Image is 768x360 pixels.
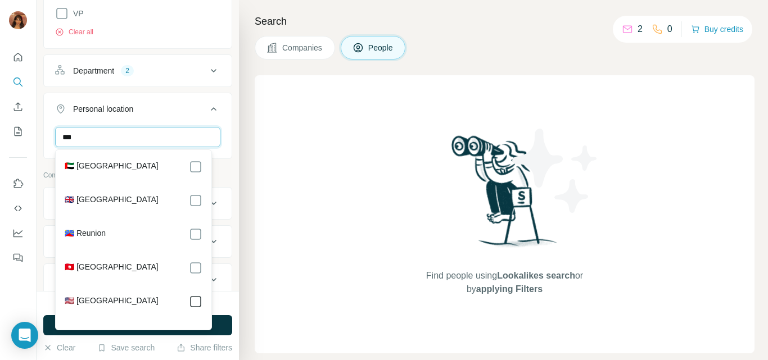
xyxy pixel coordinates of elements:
button: Enrich CSV [9,97,27,117]
img: Avatar [9,11,27,29]
span: Lookalikes search [497,271,575,280]
span: People [368,42,394,53]
button: Save search [97,342,155,353]
button: Use Surfe API [9,198,27,218]
button: Dashboard [9,223,27,243]
span: Find people using or by [414,269,594,296]
img: Surfe Illustration - Stars [505,120,606,221]
button: Share filters [177,342,232,353]
button: Clear [43,342,75,353]
button: HQ location [44,266,232,293]
label: 🇷🇪 Reunion [65,227,106,241]
label: 🇦🇪 [GEOGRAPHIC_DATA] [65,160,159,174]
img: Surfe Illustration - Woman searching with binoculars [446,133,563,258]
label: 🇹🇳 [GEOGRAPHIC_DATA] [65,261,159,275]
span: applying Filters [476,284,543,294]
p: Company information [43,170,232,180]
span: VP [69,8,84,19]
p: 2 [638,22,643,36]
button: Clear all [55,27,93,37]
button: Feedback [9,248,27,268]
button: Buy credits [691,21,743,37]
button: Company [44,190,232,217]
div: Personal location [73,103,133,115]
button: Search [9,72,27,92]
h4: Search [255,13,755,29]
div: Department [73,65,114,76]
button: Personal location [44,95,232,127]
button: Use Surfe on LinkedIn [9,174,27,194]
button: Department2 [44,57,232,84]
button: Run search [43,315,232,335]
label: 🇬🇧 [GEOGRAPHIC_DATA] [65,194,159,207]
button: Industry [44,228,232,255]
label: 🇺🇸 [GEOGRAPHIC_DATA] [65,295,159,308]
span: Companies [282,42,323,53]
button: My lists [9,121,27,142]
button: Quick start [9,47,27,67]
p: 0 [667,22,672,36]
div: 2 [121,66,134,76]
div: Open Intercom Messenger [11,322,38,349]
